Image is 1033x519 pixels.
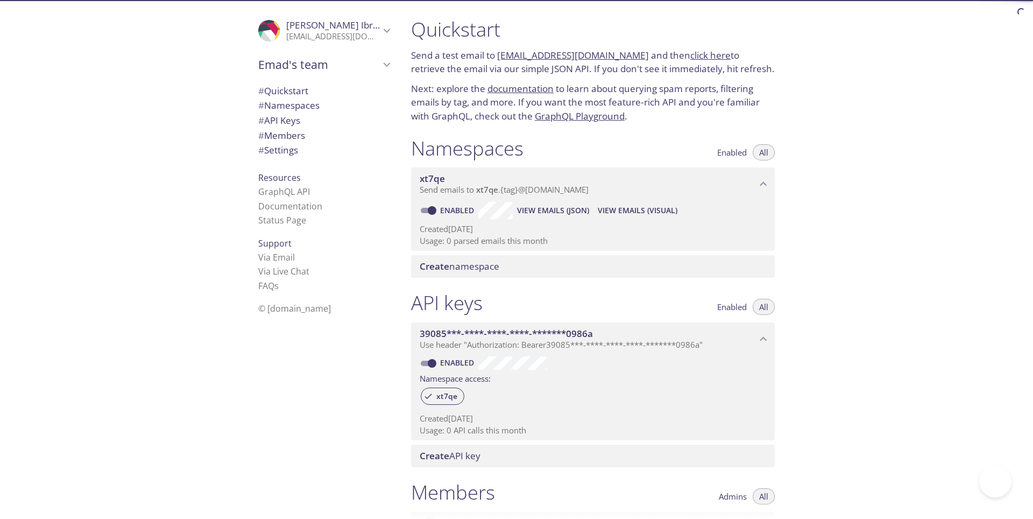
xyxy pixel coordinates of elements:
label: Namespace access: [420,370,491,385]
span: View Emails (JSON) [517,204,589,217]
div: xt7qe namespace [411,167,775,201]
p: [EMAIL_ADDRESS][DOMAIN_NAME] [286,31,380,42]
button: All [753,144,775,160]
iframe: Help Scout Beacon - Open [979,465,1011,497]
a: Enabled [438,205,478,215]
p: Next: explore the to learn about querying spam reports, filtering emails by tag, and more. If you... [411,82,775,123]
span: Support [258,237,292,249]
h1: Namespaces [411,136,523,160]
div: xt7qe [421,388,464,405]
span: namespace [420,260,499,272]
div: Emad's team [250,51,398,79]
span: Emad's team [258,57,380,72]
span: [PERSON_NAME] Ibraheem [286,19,404,31]
span: # [258,114,264,127]
span: API Keys [258,114,300,127]
span: View Emails (Visual) [598,204,677,217]
div: Namespaces [250,98,398,113]
a: Documentation [258,200,322,212]
div: Create API Key [411,445,775,467]
span: xt7qe [430,391,464,401]
span: API key [420,450,480,462]
p: Created [DATE] [420,223,766,235]
span: Namespaces [258,99,320,111]
button: Enabled [711,299,753,315]
div: Create namespace [411,255,775,278]
span: Send emails to . {tag} @[DOMAIN_NAME] [420,184,589,195]
h1: API keys [411,291,483,315]
a: Enabled [438,357,478,368]
a: GraphQL API [258,186,310,198]
button: All [753,488,775,504]
a: Via Email [258,251,295,263]
p: Send a test email to and then to retrieve the email via our simple JSON API. If you don't see it ... [411,48,775,76]
div: Emad Ibraheem [250,13,398,48]
button: Enabled [711,144,753,160]
span: Create [420,260,449,272]
span: # [258,144,264,156]
p: Usage: 0 API calls this month [420,425,766,436]
span: s [274,280,279,292]
span: # [258,85,264,97]
span: Resources [258,172,301,184]
span: © [DOMAIN_NAME] [258,303,331,314]
div: API Keys [250,113,398,128]
span: Settings [258,144,298,156]
span: xt7qe [420,172,445,185]
span: # [258,99,264,111]
a: Status Page [258,214,306,226]
a: click here [690,49,731,61]
div: Quickstart [250,83,398,99]
button: View Emails (JSON) [513,202,593,219]
a: GraphQL Playground [535,110,625,122]
a: documentation [487,82,554,95]
p: Usage: 0 parsed emails this month [420,235,766,247]
button: Admins [712,488,753,504]
p: Created [DATE] [420,413,766,424]
button: View Emails (Visual) [593,202,682,219]
a: Via Live Chat [258,265,309,277]
a: FAQ [258,280,279,292]
div: Team Settings [250,143,398,158]
span: Quickstart [258,85,308,97]
div: Members [250,128,398,143]
a: [EMAIL_ADDRESS][DOMAIN_NAME] [497,49,649,61]
h1: Quickstart [411,17,775,41]
span: # [258,129,264,142]
h1: Members [411,480,495,504]
span: Create [420,450,449,462]
span: Members [258,129,305,142]
button: All [753,299,775,315]
span: xt7qe [476,184,498,195]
